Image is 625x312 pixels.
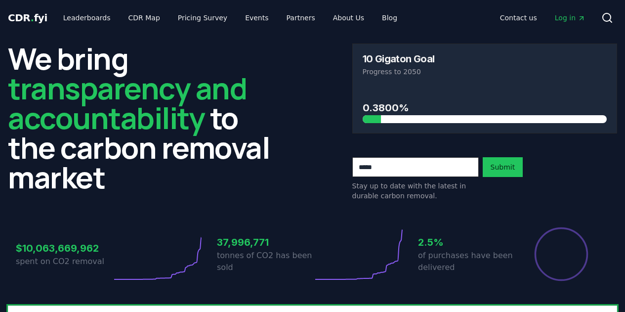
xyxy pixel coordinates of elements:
[418,235,514,250] h3: 2.5%
[121,9,168,27] a: CDR Map
[279,9,323,27] a: Partners
[483,157,523,177] button: Submit
[418,250,514,273] p: of purchases have been delivered
[8,68,247,138] span: transparency and accountability
[170,9,235,27] a: Pricing Survey
[325,9,372,27] a: About Us
[363,67,607,77] p: Progress to 2050
[237,9,276,27] a: Events
[492,9,593,27] nav: Main
[492,9,545,27] a: Contact us
[547,9,593,27] a: Log in
[217,235,313,250] h3: 37,996,771
[555,13,585,23] span: Log in
[16,241,112,256] h3: $10,063,669,962
[8,11,47,25] a: CDR.fyi
[55,9,119,27] a: Leaderboards
[363,100,607,115] h3: 0.3800%
[8,12,47,24] span: CDR fyi
[534,226,589,282] div: Percentage of sales delivered
[363,54,435,64] h3: 10 Gigaton Goal
[31,12,34,24] span: .
[374,9,405,27] a: Blog
[16,256,112,267] p: spent on CO2 removal
[217,250,313,273] p: tonnes of CO2 has been sold
[8,44,273,192] h2: We bring to the carbon removal market
[352,181,479,201] p: Stay up to date with the latest in durable carbon removal.
[55,9,405,27] nav: Main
